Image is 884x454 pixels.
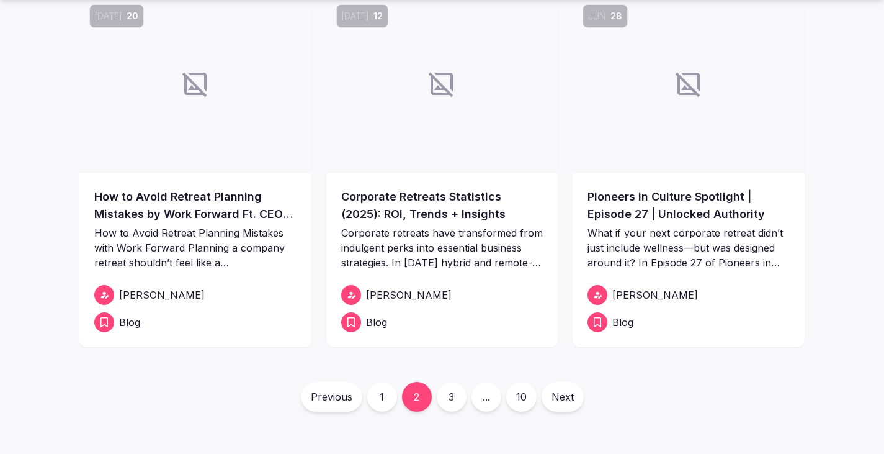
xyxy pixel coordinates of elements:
span: Blog [612,315,633,330]
span: 12 [373,10,383,22]
p: What if your next corporate retreat didn’t just include wellness—but was designed around it? In E... [587,225,790,270]
span: [DATE] [342,10,368,22]
span: 20 [127,10,138,22]
a: 1 [367,382,397,412]
span: [DATE] [95,10,122,22]
span: [PERSON_NAME] [366,288,452,302]
p: Corporate retreats have transformed from indulgent perks into essential business strategies. In [... [341,225,543,270]
a: Blog [341,312,543,332]
a: Blog [94,312,297,332]
a: Blog [587,312,790,332]
span: Blog [366,315,387,330]
p: How to Avoid Retreat Planning Mistakes with Work Forward Planning a company retreat shouldn’t fee... [94,225,297,270]
a: Previous [301,382,362,412]
span: Jun [588,10,605,22]
a: [PERSON_NAME] [587,285,790,305]
span: Blog [119,315,140,330]
a: 3 [437,382,467,412]
span: [PERSON_NAME] [119,288,205,302]
a: Pioneers in Culture Spotlight | Episode 27 | Unlocked Authority [587,188,790,223]
a: [PERSON_NAME] [94,285,297,305]
a: How to Avoid Retreat Planning Mistakes by Work Forward Ft. CEO [PERSON_NAME] [94,188,297,223]
a: [PERSON_NAME] [341,285,543,305]
a: 10 [506,382,537,412]
a: Corporate Retreats Statistics (2025): ROI, Trends + Insights [341,188,543,223]
a: Next [542,382,584,412]
span: 28 [610,10,622,22]
span: [PERSON_NAME] [612,288,698,302]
